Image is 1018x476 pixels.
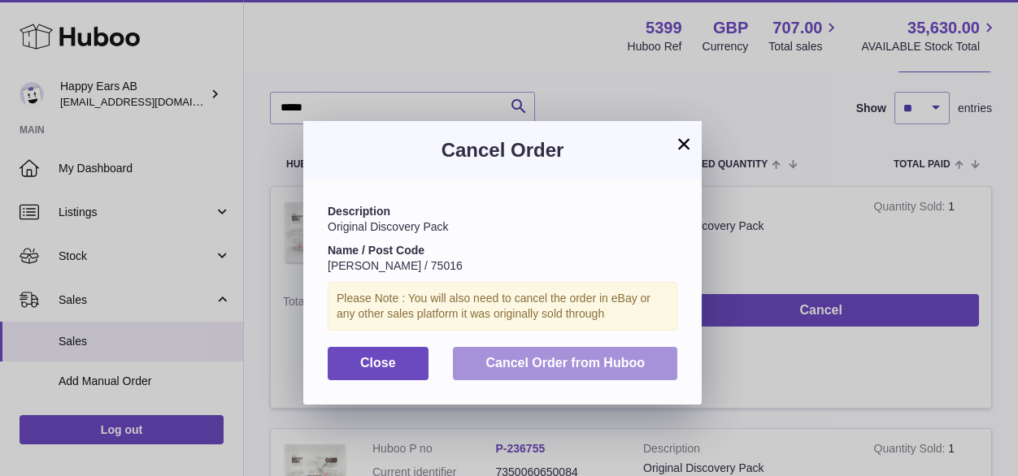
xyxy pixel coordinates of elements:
[360,356,396,370] span: Close
[328,220,449,233] span: Original Discovery Pack
[328,244,424,257] strong: Name / Post Code
[485,356,645,370] span: Cancel Order from Huboo
[328,205,390,218] strong: Description
[328,282,677,331] div: Please Note : You will also need to cancel the order in eBay or any other sales platform it was o...
[328,347,429,380] button: Close
[453,347,677,380] button: Cancel Order from Huboo
[328,137,677,163] h3: Cancel Order
[328,259,463,272] span: [PERSON_NAME] / 75016
[674,134,694,154] button: ×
